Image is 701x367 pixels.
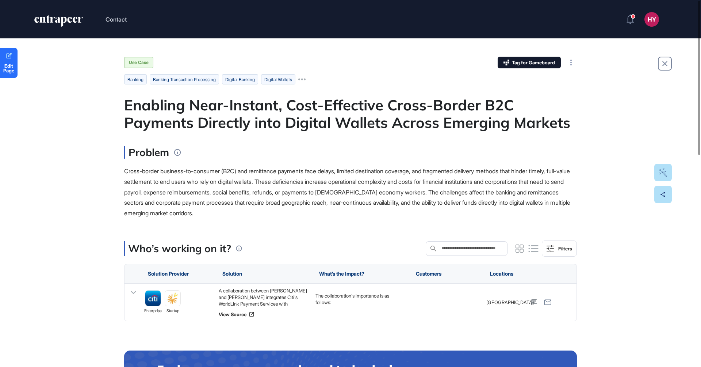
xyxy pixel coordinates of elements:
span: [GEOGRAPHIC_DATA] [486,299,534,306]
span: What’s the Impact? [319,271,364,277]
div: Use Case [124,57,153,68]
span: Cross-border business-to-consumer (B2C) and remittance payments face delays, limited destination ... [124,167,570,217]
button: Contact [106,15,127,24]
li: digital wallets [261,74,295,84]
a: entrapeer-logo [34,15,84,29]
span: Solution [222,271,242,277]
span: Locations [490,271,513,277]
h3: Problem [124,146,169,159]
li: digital banking [222,74,258,84]
li: : Near-instant, near 24/7 receipt into reduces payment latency and supports time-sensitive disbur... [323,311,405,358]
div: Filters [558,246,572,251]
span: enterprise [144,308,162,314]
p: Who’s working on it? [128,241,231,256]
div: A collaboration between [PERSON_NAME] and [PERSON_NAME] integrates Citi's WorldLink Payment Servi... [219,287,308,307]
li: banking [124,74,147,84]
img: image [145,291,161,306]
span: Customers [416,271,441,277]
p: The collaboration's importance is as follows: [315,292,405,306]
button: Filters [542,241,577,257]
a: View Source [219,311,308,317]
a: image [165,290,181,306]
button: HY [644,12,659,27]
span: startup [166,308,179,314]
div: Enabling Near-Instant, Cost-Effective Cross-Border B2C Payments Directly into Digital Wallets Acr... [124,96,577,131]
strong: Speed and availability [323,312,370,318]
span: Tag for Gameboard [512,60,555,65]
span: Solution Provider [148,271,189,277]
img: image [165,291,180,306]
li: banking transaction processing [150,74,219,84]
